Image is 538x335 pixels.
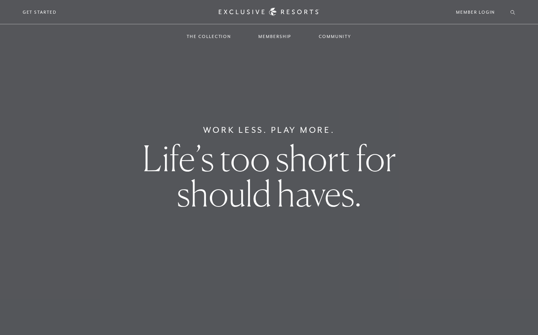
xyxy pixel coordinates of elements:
a: Get Started [23,9,57,16]
h6: Work Less. Play More. [203,124,335,136]
a: Membership [251,25,299,48]
a: Member Login [456,9,495,16]
h1: Life’s too short for should haves. [94,141,444,211]
a: The Collection [179,25,239,48]
a: Community [311,25,359,48]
